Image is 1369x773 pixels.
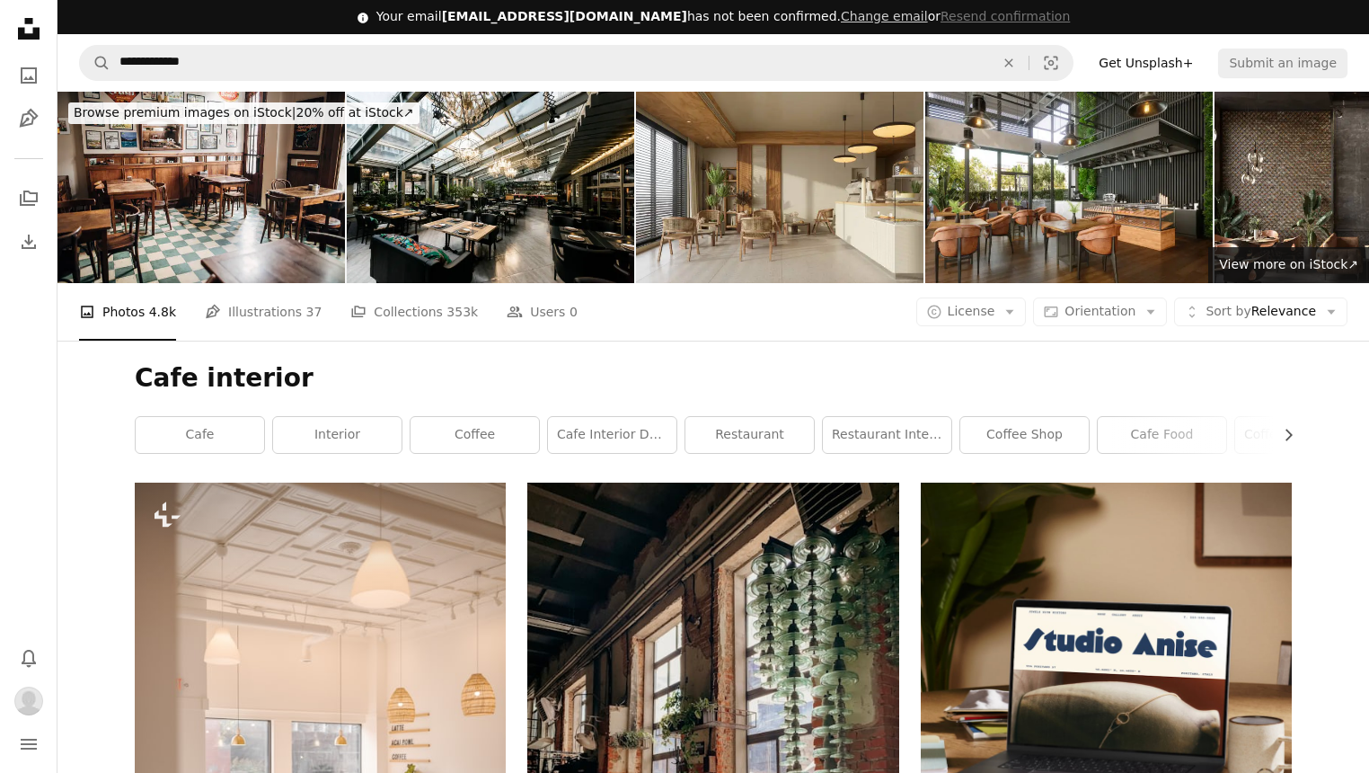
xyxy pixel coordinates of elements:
[306,302,322,322] span: 37
[11,640,47,676] button: Notifications
[1033,298,1167,326] button: Orientation
[916,298,1027,326] button: License
[347,92,634,283] img: view of stylish empty cafe with arranged tables and chairs for visitors
[1272,417,1292,453] button: scroll list to the right
[14,687,43,715] img: Avatar of user Charlotte Harden
[135,753,506,769] a: a room filled with furniture and lots of windows
[136,417,264,453] a: cafe
[11,683,47,719] button: Profile
[135,362,1292,395] h1: Cafe interior
[1064,304,1135,318] span: Orientation
[1206,304,1250,318] span: Sort by
[1235,417,1364,453] a: coffee shop interior
[74,105,296,120] span: Browse premium images on iStock |
[841,9,1070,23] span: or
[376,8,1071,26] div: Your email has not been confirmed.
[1218,49,1347,77] button: Submit an image
[941,8,1070,26] button: Resend confirmation
[823,417,951,453] a: restaurant interior
[1208,247,1369,283] a: View more on iStock↗
[57,92,430,135] a: Browse premium images on iStock|20% off at iStock↗
[570,302,578,322] span: 0
[960,417,1089,453] a: coffee shop
[350,283,478,341] a: Collections 353k
[1219,257,1358,271] span: View more on iStock ↗
[205,283,322,341] a: Illustrations 37
[1174,298,1347,326] button: Sort byRelevance
[1206,303,1316,321] span: Relevance
[57,92,345,283] img: Inside of city cafe in Buenos Aires
[527,722,898,738] a: a room filled with lots of tables and chairs
[507,283,578,341] a: Users 0
[80,46,110,80] button: Search Unsplash
[11,726,47,762] button: Menu
[841,9,928,23] a: Change email
[685,417,814,453] a: restaurant
[11,224,47,260] a: Download History
[74,105,414,120] span: 20% off at iStock ↗
[446,302,478,322] span: 353k
[1029,46,1073,80] button: Visual search
[11,101,47,137] a: Illustrations
[948,304,995,318] span: License
[273,417,402,453] a: interior
[442,9,687,23] span: [EMAIL_ADDRESS][DOMAIN_NAME]
[11,181,47,217] a: Collections
[925,92,1213,283] img: Modern Coffee Shop Interior With Tables, Coffee Maker, Pastries And Walled Garden
[411,417,539,453] a: coffee
[1098,417,1226,453] a: cafe food
[989,46,1029,80] button: Clear
[1088,49,1204,77] a: Get Unsplash+
[548,417,676,453] a: cafe interior design
[79,45,1073,81] form: Find visuals sitewide
[11,58,47,93] a: Photos
[636,92,923,283] img: Wabi Sabi Style Cafe Interior With Coffee Tables, Chairs And Pendant Lights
